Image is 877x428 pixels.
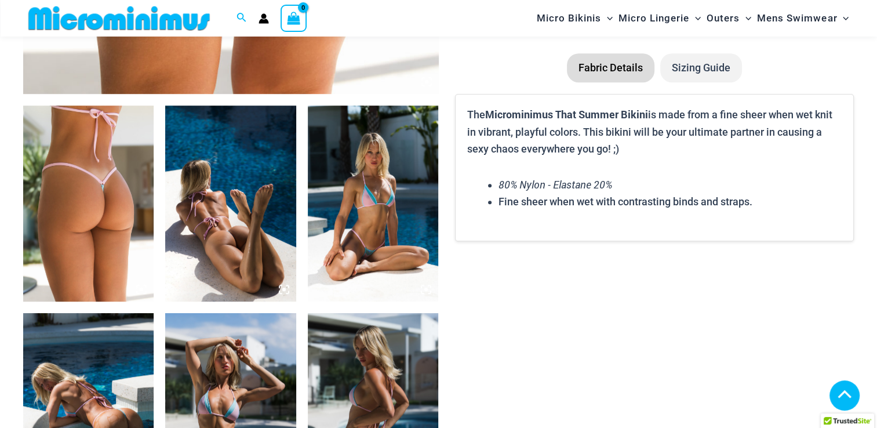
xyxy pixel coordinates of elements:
[740,3,751,33] span: Menu Toggle
[534,3,616,33] a: Micro BikinisMenu ToggleMenu Toggle
[754,3,851,33] a: Mens SwimwearMenu ToggleMenu Toggle
[689,3,701,33] span: Menu Toggle
[498,177,612,191] em: 80% Nylon - Elastane 20%
[567,53,654,82] li: Fabric Details
[467,106,842,158] p: The is made from a fine sheer when wet knit in vibrant, playful colors. This bikini will be your ...
[281,5,307,31] a: View Shopping Cart, empty
[601,3,613,33] span: Menu Toggle
[498,193,842,211] li: Fine sheer when wet with contrasting binds and straps.
[24,5,214,31] img: MM SHOP LOGO FLAT
[259,13,269,24] a: Account icon link
[757,3,837,33] span: Mens Swimwear
[537,3,601,33] span: Micro Bikinis
[707,3,740,33] span: Outers
[165,106,296,302] img: That Summer Dawn 3063 Tri Top 4309 Micro
[616,3,704,33] a: Micro LingerieMenu ToggleMenu Toggle
[837,3,849,33] span: Menu Toggle
[308,106,438,302] img: That Summer Dawn 3063 Tri Top 4309 Micro
[485,107,648,121] b: Microminimus That Summer Bikini
[660,53,742,82] li: Sizing Guide
[532,2,854,35] nav: Site Navigation
[23,106,154,302] img: That Summer Dawn 4309 Micro
[618,3,689,33] span: Micro Lingerie
[704,3,754,33] a: OutersMenu ToggleMenu Toggle
[236,11,247,26] a: Search icon link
